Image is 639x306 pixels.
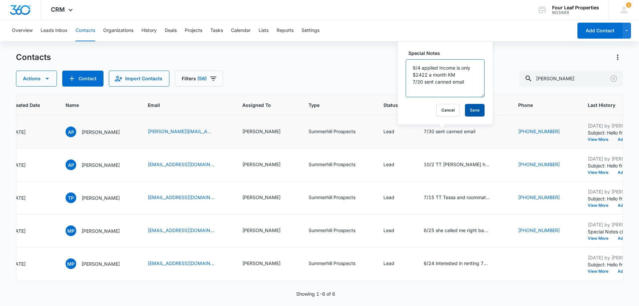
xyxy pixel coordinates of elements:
button: View More [588,138,613,142]
div: Assigned To - Kelly Mursch - Select to Edit Field [242,260,293,268]
p: [PERSON_NAME] [82,260,120,267]
div: Lead [383,260,394,267]
div: Status - Lead - Select to Edit Field [383,260,406,268]
span: Phone [518,102,562,109]
button: Filters [175,71,223,87]
div: Email - alisha.phillips87@gmail.com - Select to Edit Field [148,128,226,136]
button: Tasks [210,20,223,41]
span: AP [66,159,76,170]
div: Email - alexisgracephillips@gmail.com - Select to Edit Field [148,161,226,169]
div: Assigned To - Kelly Mursch - Select to Edit Field [242,227,293,235]
button: Contacts [76,20,95,41]
a: [EMAIL_ADDRESS][DOMAIN_NAME] [148,227,214,234]
div: [PERSON_NAME] [242,161,281,168]
button: View More [588,170,613,174]
span: MP [66,258,76,269]
button: Add Contact [577,23,622,39]
button: Reports [277,20,294,41]
div: Summerhill Prospects [309,227,355,234]
div: Summerhill Prospects [309,128,355,135]
div: Summerhill Prospects [309,260,355,267]
div: Type - Summerhill Prospects - Select to Edit Field [309,260,367,268]
div: Phone - (989) 339-6063 - Select to Edit Field [518,194,572,202]
div: Summerhill Prospects [309,161,355,168]
div: Phone - (602) 568-1825 - Select to Edit Field [518,227,572,235]
h1: Contacts [16,52,51,62]
button: View More [588,236,613,240]
span: Status [383,102,398,109]
div: Lead [383,194,394,201]
button: Leads Inbox [41,20,68,41]
div: Status - Lead - Select to Edit Field [383,128,406,136]
div: Special Notes - 6/25 she called me right back traveling nurse working now ONLY in Mt Pleasant, Mc... [424,227,502,235]
a: [EMAIL_ADDRESS][DOMAIN_NAME] [EMAIL_ADDRESS][DOMAIN_NAME] [148,260,214,267]
div: Email - maap2162@gmail.com maap2162@gmail.com - Select to Edit Field [148,260,226,268]
div: [DATE] [10,194,50,201]
p: [PERSON_NAME] [82,161,120,168]
a: [EMAIL_ADDRESS][DOMAIN_NAME] [148,194,214,201]
input: Search Contacts [519,71,623,87]
a: [PHONE_NUMBER] [518,227,560,234]
div: notifications count [626,2,631,8]
button: View More [588,269,613,273]
div: Special Notes - 7/15 TT Tessa and roommate are looking for a rental. told her no rentals but all ... [424,194,502,202]
a: [PHONE_NUMBER] [518,194,560,201]
div: Status - Lead - Select to Edit Field [383,194,406,202]
div: Name - Alexis Phillips - Select to Edit Field [66,159,132,170]
div: Name - Michael Phillips - Select to Edit Field [66,258,132,269]
div: [DATE] [10,260,50,267]
button: Calendar [231,20,251,41]
button: Save [465,104,485,117]
a: [PHONE_NUMBER] [518,128,560,135]
p: [PERSON_NAME] [82,129,120,136]
div: Phone - (517) 518-4122 (517) 518-4122 - Select to Edit Field [518,262,530,270]
div: Assigned To - Kelly Mursch - Select to Edit Field [242,128,293,136]
button: View More [588,203,613,207]
div: [PERSON_NAME] [242,194,281,201]
div: Type - Summerhill Prospects - Select to Edit Field [309,161,367,169]
button: Actions [612,52,623,63]
div: account id [552,10,599,15]
button: Deals [165,20,177,41]
button: Organizations [103,20,133,41]
span: Email [148,102,217,109]
textarea: 9/4 applied Income is only $2422 a month KM 7/30 sent canned email [406,59,485,97]
div: Email - tessaphillips612@gmail.com - Select to Edit Field [148,194,226,202]
button: Import Contacts [109,71,169,87]
div: Assigned To - Kelly Mursch - Select to Edit Field [242,161,293,169]
div: 10/2 TT [PERSON_NAME] her and 3 roommates looking to rent in [DATE]. Sent email with all details ... [424,161,490,168]
div: [DATE] [10,161,50,168]
div: Lead [383,161,394,168]
div: Name - Tessa Phillips - Select to Edit Field [66,192,132,203]
span: 2 [626,2,631,8]
button: Add Contact [62,71,104,87]
div: Name - Mary Phillips - Select to Edit Field [66,225,132,236]
span: Assigned To [242,102,283,109]
div: [DATE] [10,227,50,234]
div: [DATE] [10,129,50,136]
span: (56) [197,76,207,81]
button: Projects [185,20,202,41]
button: History [141,20,157,41]
div: Lead [383,128,394,135]
div: [PERSON_NAME] [242,128,281,135]
div: Phone - (989) 640-9463 - Select to Edit Field [518,161,572,169]
a: [EMAIL_ADDRESS][DOMAIN_NAME] [148,161,214,168]
div: Status - Lead - Select to Edit Field [383,161,406,169]
div: Special Notes - 10/2 TT alexis her and 3 roommates looking to rent in July of 2025. Sent email wi... [424,161,502,169]
span: CRM [51,6,65,13]
div: [PERSON_NAME] [242,260,281,267]
div: 6/25 she called me right back traveling nurse working now ONLY in [GEOGRAPHIC_DATA], McLaren look... [424,227,490,234]
p: [PERSON_NAME] [82,227,120,234]
p: Showing 1-6 of 6 [296,290,335,297]
button: Overview [12,20,33,41]
div: Type - Summerhill Prospects - Select to Edit Field [309,194,367,202]
a: [PHONE_NUMBER] [518,161,560,168]
button: Cancel [436,104,460,117]
span: Created Date [10,102,40,109]
label: Special Notes [408,50,487,57]
span: TP [66,192,76,203]
div: [PERSON_NAME] [242,227,281,234]
div: 7/15 TT Tessa and roommate are looking for a rental. told her no rentals but all about purchasing... [424,194,490,201]
div: Name - Alisha Phillips - Select to Edit Field [66,127,132,137]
